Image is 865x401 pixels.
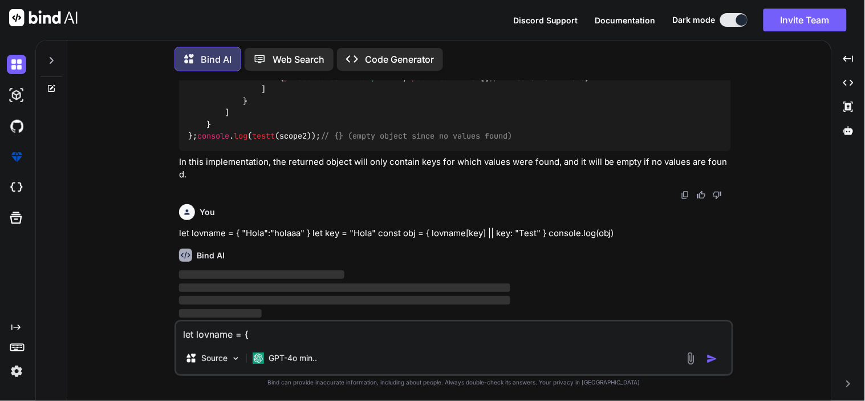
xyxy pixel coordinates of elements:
h6: You [200,206,215,218]
p: In this implementation, the returned object will only contain keys for which values were found, a... [179,156,731,181]
span: log [234,131,247,141]
p: GPT-4o min.. [269,353,317,364]
span: Discord Support [513,15,578,25]
img: premium [7,147,26,167]
button: Discord Support [513,14,578,26]
img: githubDark [7,116,26,136]
p: Code Generator [365,52,434,66]
span: testt [252,131,275,141]
span: // {} (empty object since no values found) [320,131,512,141]
span: ‌ [179,270,344,279]
p: Bind AI [201,52,232,66]
p: Bind can provide inaccurate information, including about people. Always double-check its answers.... [174,378,733,387]
img: darkAi-studio [7,86,26,105]
img: like [697,191,706,200]
span: ‌ [179,296,510,305]
p: Web Search [273,52,324,66]
span: ‌ [179,283,510,292]
p: let lovname = { "Hola":"holaaa" } let key = "Hola" const obj = { lovname[key] || key: "Test" } co... [179,227,731,240]
img: cloudideIcon [7,178,26,197]
span: console [197,131,229,141]
span: ‌ [179,309,262,318]
img: icon [706,353,718,364]
img: settings [7,362,26,381]
img: GPT-4o mini [253,353,264,364]
p: Source [201,353,228,364]
span: Documentation [595,15,656,25]
button: Documentation [595,14,656,26]
span: Dark mode [673,14,716,26]
img: Bind AI [9,9,78,26]
h6: Bind AI [197,250,225,261]
img: copy [681,191,690,200]
img: dislike [713,191,722,200]
img: attachment [684,352,697,365]
img: darkChat [7,55,26,74]
button: Invite Team [764,9,847,31]
img: Pick Models [231,354,241,363]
